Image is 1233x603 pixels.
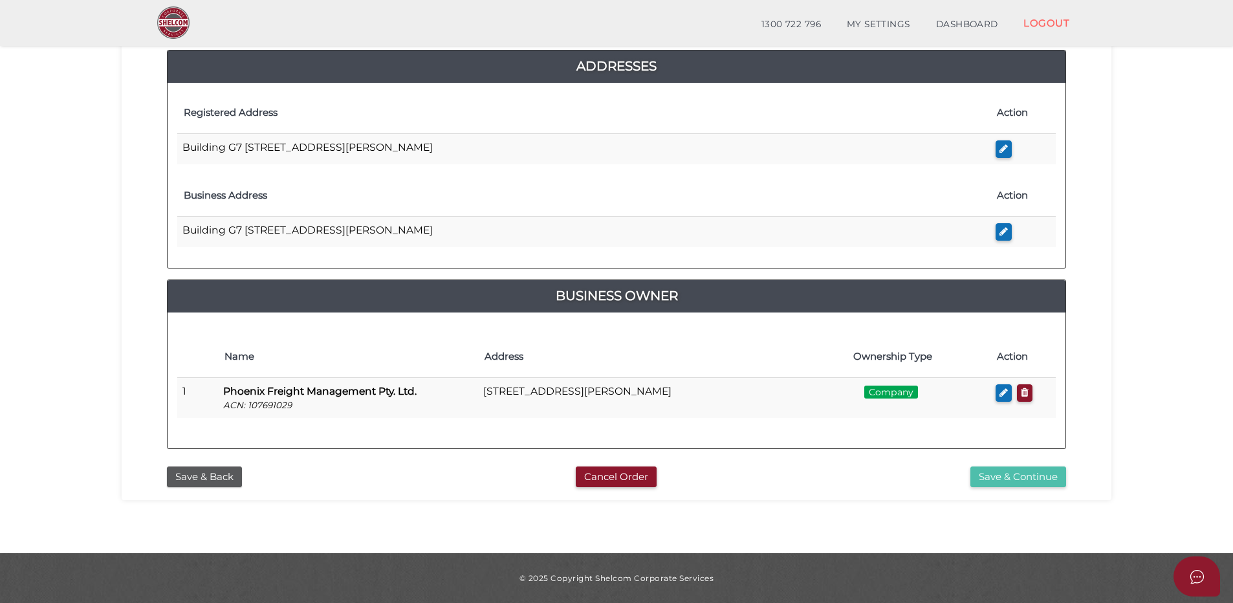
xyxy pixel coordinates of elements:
h4: Address [485,351,789,362]
h4: Registered Address [184,107,984,118]
h4: Ownership Type [802,351,985,362]
h4: Action [997,351,1049,362]
h4: Action [997,107,1049,118]
h4: Business Address [184,190,984,201]
td: 1 [177,378,218,418]
b: Phoenix Freight Management Pty. Ltd. [223,385,417,397]
a: Addresses [168,56,1065,76]
span: Company [864,386,918,399]
a: MY SETTINGS [834,12,923,38]
button: Cancel Order [576,466,657,488]
td: Building G7 [STREET_ADDRESS][PERSON_NAME] [177,134,990,164]
a: Business Owner [168,285,1065,306]
button: Save & Back [167,466,242,488]
td: [STREET_ADDRESS][PERSON_NAME] [478,378,795,418]
button: Save & Continue [970,466,1066,488]
a: 1300 722 796 [748,12,834,38]
div: © 2025 Copyright Shelcom Corporate Services [131,573,1102,584]
button: Open asap [1173,556,1220,597]
td: Building G7 [STREET_ADDRESS][PERSON_NAME] [177,217,990,247]
a: DASHBOARD [923,12,1011,38]
i: ACN: 107691029 [223,400,292,410]
h4: Action [997,190,1049,201]
a: LOGOUT [1010,10,1082,36]
h4: Name [224,351,472,362]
